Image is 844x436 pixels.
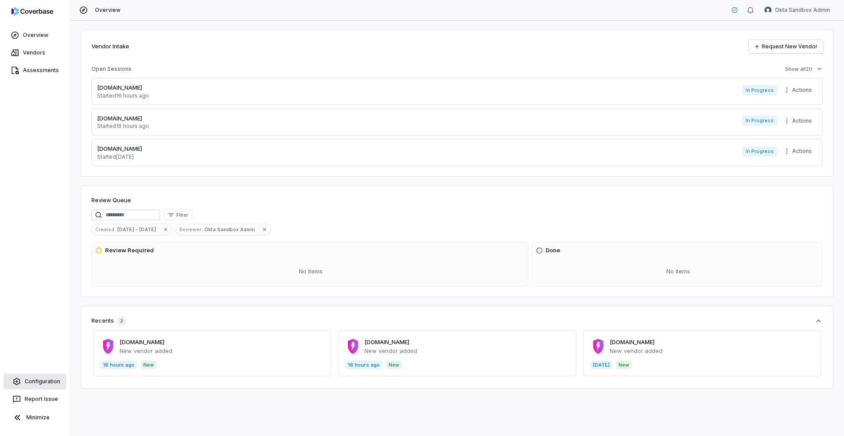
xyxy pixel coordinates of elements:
[4,374,66,389] a: Configuration
[11,7,53,16] img: logo-D7KZi-bG.svg
[92,225,117,233] span: Created :
[117,225,160,233] span: [DATE] - [DATE]
[364,338,409,345] a: [DOMAIN_NAME]
[97,145,142,153] p: [DOMAIN_NAME]
[546,246,560,255] h3: Done
[25,378,60,385] span: Configuration
[91,316,126,325] div: Recents
[91,42,129,51] h2: Vendor Intake
[2,62,68,78] a: Assessments
[176,225,204,233] span: Reviewer :
[4,391,66,407] button: Report Issue
[97,153,142,160] p: Started [DATE]
[25,396,58,403] span: Report Issue
[164,210,192,220] button: Filter
[120,338,164,345] a: [DOMAIN_NAME]
[23,67,59,74] span: Assessments
[97,123,149,130] p: Started 16 hours ago
[91,316,823,325] button: Recents3
[781,145,817,158] button: More actions
[742,146,777,156] span: In Progress
[176,212,188,218] span: Filter
[610,338,655,345] a: [DOMAIN_NAME]
[91,109,823,136] a: [DOMAIN_NAME]Started16 hours agoIn ProgressMore actions
[26,414,50,421] span: Minimize
[4,409,66,426] button: Minimize
[91,65,131,73] h3: Open Sessions
[95,7,120,14] span: Overview
[781,84,817,97] button: More actions
[204,225,258,233] span: Okta Sandbox Admin
[95,260,526,283] div: No items
[764,7,771,14] img: Okta Sandbox Admin avatar
[91,78,823,105] a: [DOMAIN_NAME]Started16 hours agoIn ProgressMore actions
[23,49,45,56] span: Vendors
[91,196,131,205] h1: Review Queue
[97,84,149,92] p: [DOMAIN_NAME]
[97,92,149,99] p: Started 16 hours ago
[97,114,149,123] p: [DOMAIN_NAME]
[105,246,154,255] h3: Review Required
[759,4,835,17] button: Okta Sandbox Admin avatarOkta Sandbox Admin
[742,116,777,126] span: In Progress
[775,7,830,14] span: Okta Sandbox Admin
[117,316,126,325] span: 3
[91,139,823,166] a: [DOMAIN_NAME]Started[DATE]In ProgressMore actions
[2,45,68,61] a: Vendors
[23,32,48,39] span: Overview
[782,61,826,77] button: Show all20
[742,85,777,95] span: In Progress
[749,40,823,53] a: Request New Vendor
[781,114,817,127] button: More actions
[536,260,821,283] div: No items
[2,27,68,43] a: Overview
